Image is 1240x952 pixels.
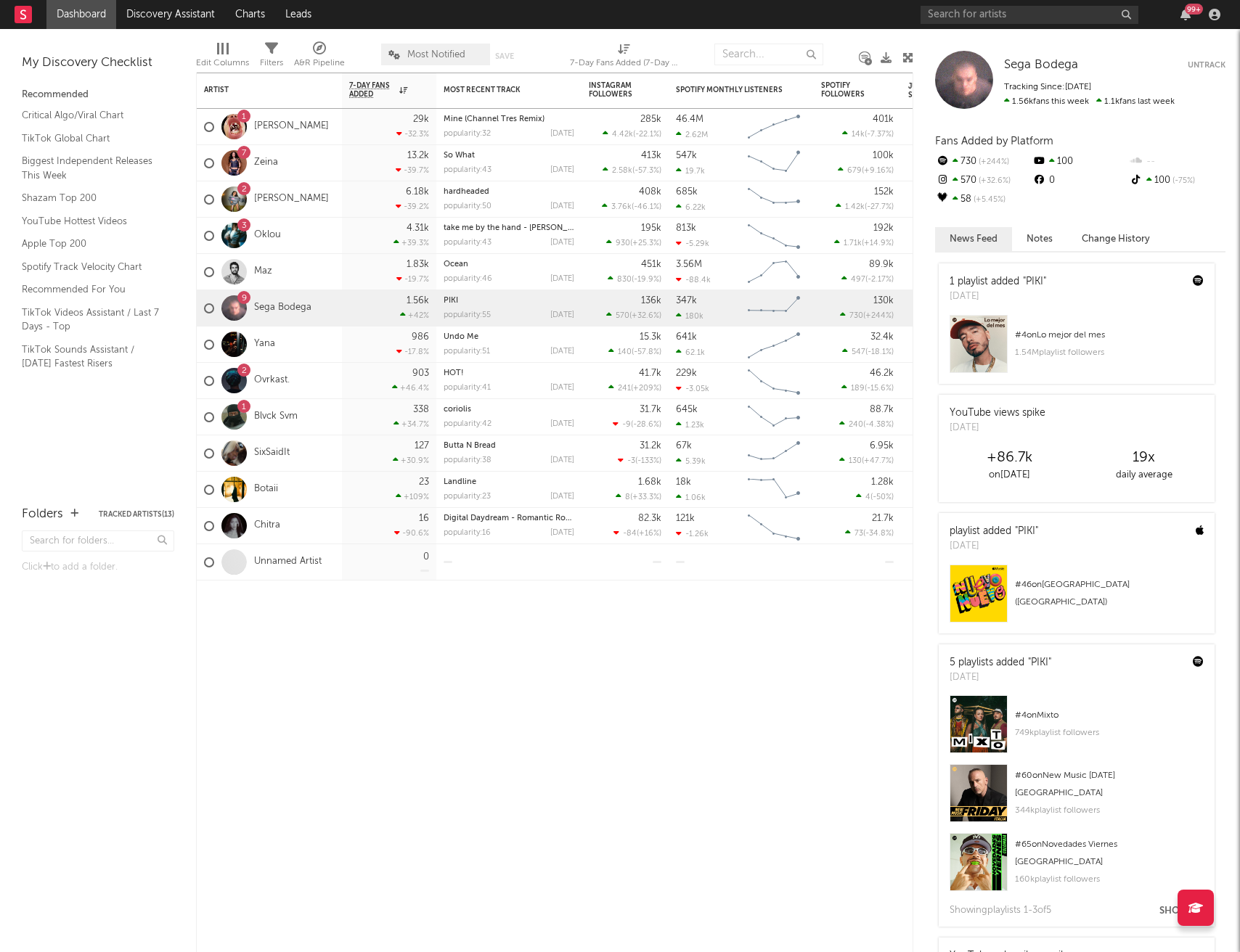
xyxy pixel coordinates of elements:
[22,282,160,297] a: Recommended For You
[741,109,807,145] svg: Chart title
[741,145,807,181] svg: Chart title
[1077,467,1211,484] div: daily average
[22,259,160,275] a: Spotify Track Velocity Chart
[842,347,894,356] div: ( )
[1028,657,1051,668] a: "PIKI"
[1015,344,1204,361] div: 1.54M playlist followers
[849,312,863,320] span: 730
[444,130,491,138] div: popularity: 32
[616,492,661,501] div: ( )
[444,260,468,268] a: Ocean
[676,493,706,502] div: 1.06k
[871,477,894,487] div: 1.28k
[618,348,632,356] span: 140
[676,456,706,466] div: 5.39k
[618,385,631,393] span: 241
[550,166,574,174] div: [DATE]
[444,224,616,232] a: take me by the hand - [PERSON_NAME] remix
[1077,449,1211,467] div: 19 x
[676,384,709,393] div: -3.05k
[254,447,290,459] a: SixSaidIt
[869,260,894,269] div: 89.9k
[839,419,894,429] div: ( )
[612,167,632,175] span: 2.58k
[676,332,697,342] div: 641k
[1032,171,1128,190] div: 0
[714,44,823,65] input: Search...
[1015,836,1204,871] div: # 65 on Novedades Viernes [GEOGRAPHIC_DATA]
[641,296,661,305] div: 136k
[254,520,280,532] a: Chitra
[865,421,892,429] span: -4.38 %
[254,157,278,169] a: Zeina
[976,177,1011,185] span: +32.6 %
[935,227,1012,251] button: News Feed
[22,213,160,229] a: YouTube Hottest Videos
[22,107,160,123] a: Critical Algo/Viral Chart
[741,508,807,544] svg: Chart title
[444,420,491,428] div: popularity: 42
[419,477,429,487] div: 23
[1004,83,1091,91] span: Tracking Since: [DATE]
[676,369,697,378] div: 229k
[640,332,661,342] div: 15.3k
[254,374,290,387] a: Ovrkast.
[444,188,489,196] a: hardheaded
[950,290,1046,304] div: [DATE]
[676,348,705,357] div: 62.1k
[204,86,313,94] div: Artist
[741,218,807,254] svg: Chart title
[908,372,966,390] div: 70.5
[550,456,574,464] div: [DATE]
[254,483,278,496] a: Botaii
[676,115,703,124] div: 46.4M
[939,764,1215,833] a: #60onNew Music [DATE] [GEOGRAPHIC_DATA]344kplaylist followers
[873,296,894,305] div: 130k
[22,153,160,183] a: Biggest Independent Releases This Week
[741,290,807,327] svg: Chart title
[495,52,514,60] button: Save
[939,833,1215,902] a: #65onNovedades Viernes [GEOGRAPHIC_DATA]160kplaylist followers
[22,342,160,372] a: TikTok Sounds Assistant / [DATE] Fastest Risers
[870,332,894,342] div: 32.4k
[396,347,429,356] div: -17.8 %
[1004,58,1078,73] a: Sega Bodega
[550,384,574,392] div: [DATE]
[1015,327,1204,344] div: # 4 on Lo mejor del mes
[444,275,492,283] div: popularity: 46
[851,276,865,284] span: 497
[22,506,63,523] div: Folders
[254,556,322,568] a: Unnamed Artist
[444,333,478,341] a: Undo Me
[847,167,862,175] span: 679
[838,165,894,175] div: ( )
[444,152,574,160] div: So What
[935,136,1053,147] span: Fans Added by Platform
[676,239,709,248] div: -5.29k
[908,82,945,99] div: Jump Score
[613,419,661,429] div: ( )
[939,565,1215,633] a: #46on[GEOGRAPHIC_DATA] ([GEOGRAPHIC_DATA])
[870,405,894,414] div: 88.7k
[444,297,458,305] a: PIKI
[741,399,807,435] svg: Chart title
[908,155,966,172] div: 71.5
[444,478,476,486] a: Landline
[396,129,429,139] div: -32.3 %
[638,514,661,523] div: 82.3k
[634,276,659,284] span: -19.9 %
[908,336,966,353] div: 81.7
[864,167,892,175] span: +9.16 %
[196,36,249,78] div: Edit Columns
[260,54,283,72] div: Filters
[550,420,574,428] div: [DATE]
[741,363,807,399] svg: Chart title
[444,239,491,247] div: popularity: 43
[606,238,661,247] div: ( )
[634,203,659,211] span: -46.1 %
[633,385,659,393] span: +209 %
[254,302,311,314] a: Sega Bodega
[637,457,659,465] span: -133 %
[676,420,704,430] div: 1.23k
[413,115,429,124] div: 29k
